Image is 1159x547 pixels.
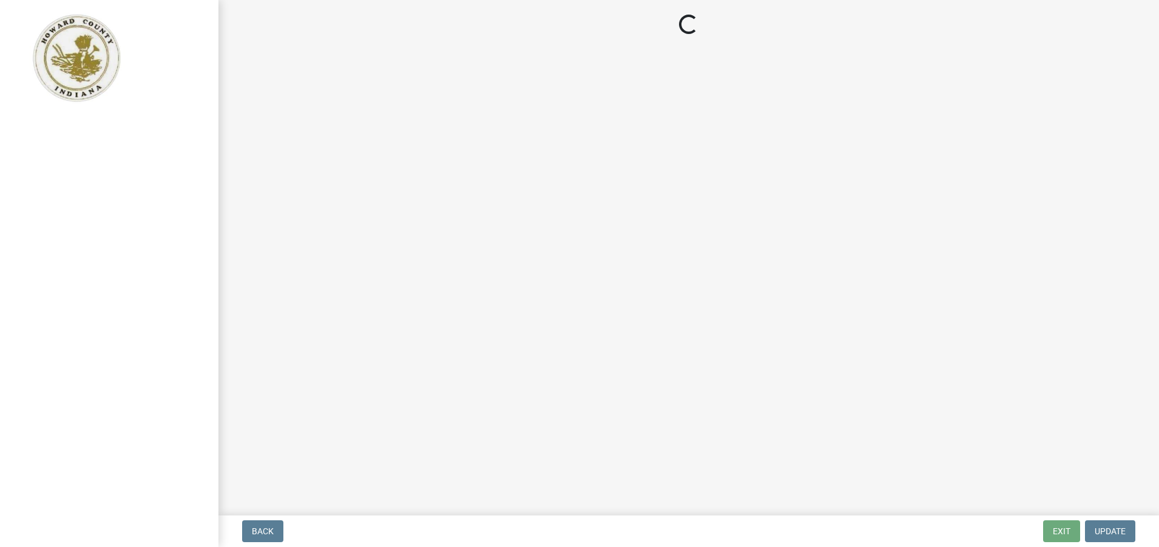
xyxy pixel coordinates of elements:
[1043,520,1080,542] button: Exit
[252,526,274,536] span: Back
[1085,520,1135,542] button: Update
[1095,526,1126,536] span: Update
[24,13,128,104] img: Howard County, Indiana
[242,520,283,542] button: Back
